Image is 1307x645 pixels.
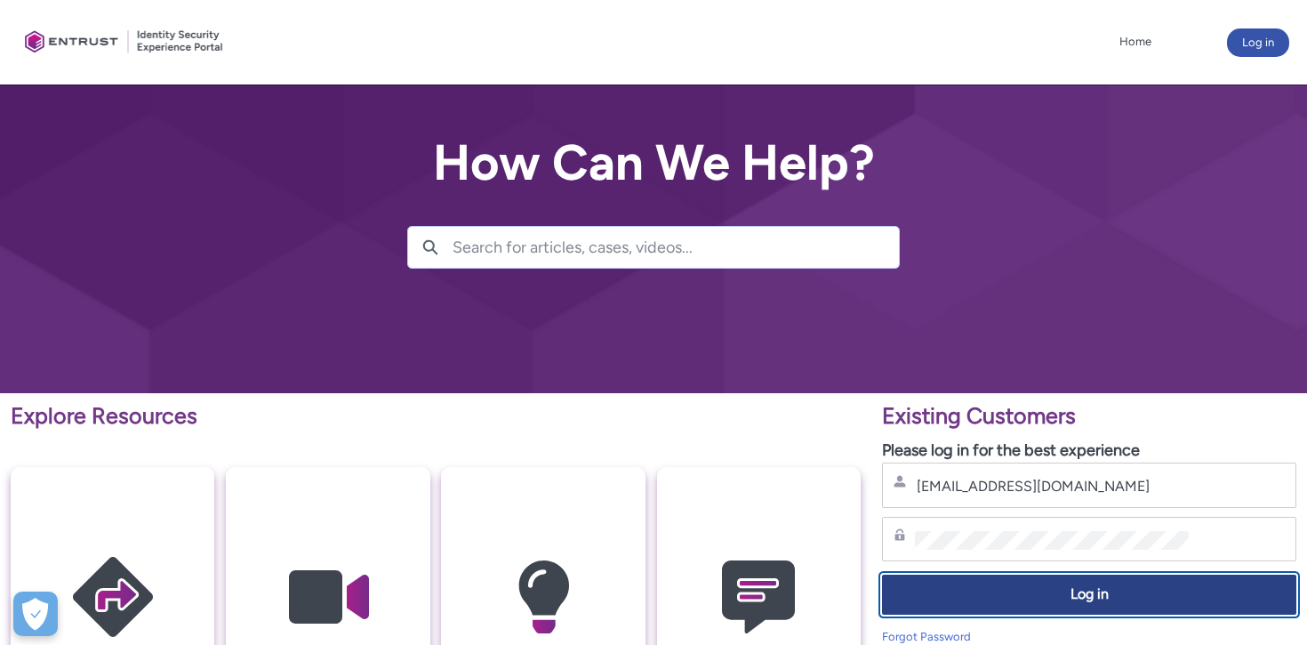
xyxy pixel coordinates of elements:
[894,585,1285,605] span: Log in
[882,399,1296,433] p: Existing Customers
[407,135,900,190] h2: How Can We Help?
[11,399,861,433] p: Explore Resources
[915,477,1189,496] input: Username
[1289,627,1307,645] iframe: Qualified Messenger
[1227,28,1289,57] button: Log in
[1115,28,1156,55] a: Home
[13,592,58,636] button: Open Preferences
[408,227,453,268] button: Search
[13,592,58,636] div: Cookie Preferences
[453,227,899,268] input: Search for articles, cases, videos...
[882,575,1296,615] button: Log in
[882,439,1296,463] p: Please log in for the best experience
[882,630,971,643] a: Forgot Password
